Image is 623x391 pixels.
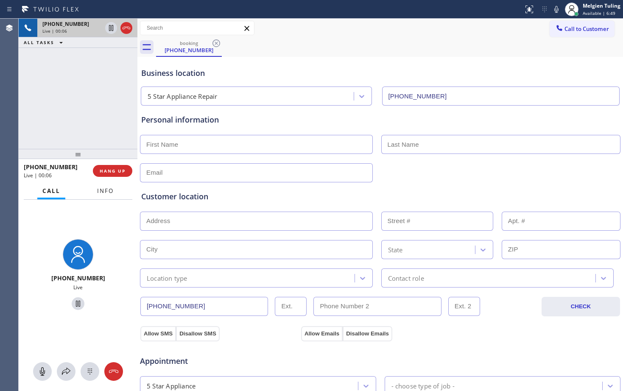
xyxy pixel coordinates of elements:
input: Email [140,163,373,182]
input: Apt. # [502,212,620,231]
div: (310) 625-6564 [157,38,221,56]
span: Live | 00:06 [42,28,67,34]
span: HANG UP [100,168,126,174]
button: Disallow SMS [176,326,220,341]
input: Address [140,212,373,231]
span: Call [42,187,60,195]
button: Info [92,183,119,199]
input: Ext. [275,297,307,316]
div: State [388,245,403,254]
div: Melgien Tuling [583,2,620,9]
button: Hold Customer [72,297,84,310]
input: Search [140,21,254,35]
div: 5 Star Appliance Repair [148,92,218,101]
button: Mute [550,3,562,15]
input: City [140,240,373,259]
span: [PHONE_NUMBER] [51,274,105,282]
button: Open directory [57,362,75,381]
input: ZIP [502,240,620,259]
button: ALL TASKS [19,37,71,47]
span: Live | 00:06 [24,172,52,179]
input: Last Name [381,135,621,154]
button: Hang up [104,362,123,381]
button: Hold Customer [105,22,117,34]
span: Live [73,284,83,291]
span: Call to Customer [564,25,609,33]
button: CHECK [542,297,620,316]
span: ALL TASKS [24,39,54,45]
button: Call [37,183,65,199]
span: Available | 6:49 [583,10,615,16]
div: Contact role [388,273,424,283]
button: Call to Customer [550,21,615,37]
button: Allow Emails [301,326,343,341]
div: booking [157,40,221,46]
button: Open dialpad [81,362,99,381]
span: Info [97,187,114,195]
span: Appointment [140,355,299,367]
div: [PHONE_NUMBER] [157,46,221,54]
button: Mute [33,362,52,381]
input: First Name [140,135,373,154]
span: [PHONE_NUMBER] [42,20,89,28]
div: Personal information [141,114,619,126]
input: Phone Number [140,297,268,316]
div: 5 Star Appliance [147,381,196,391]
div: Customer location [141,191,619,202]
div: Location type [147,273,187,283]
div: - choose type of job - [391,381,455,391]
input: Phone Number 2 [313,297,441,316]
button: Hang up [120,22,132,34]
input: Phone Number [382,87,620,106]
span: [PHONE_NUMBER] [24,163,78,171]
button: Allow SMS [140,326,176,341]
div: Business location [141,67,619,79]
button: Disallow Emails [343,326,392,341]
input: Ext. 2 [448,297,480,316]
input: Street # [381,212,493,231]
button: HANG UP [93,165,132,177]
